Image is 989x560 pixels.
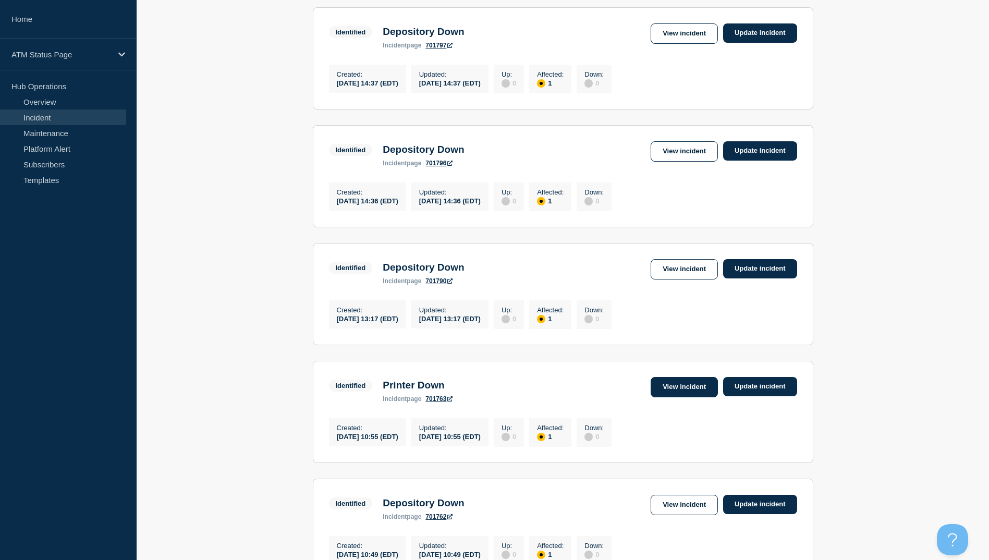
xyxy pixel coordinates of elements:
h3: Printer Down [383,380,453,391]
div: disabled [584,79,593,88]
p: page [383,513,421,520]
p: Affected : [537,306,564,314]
a: View incident [651,259,718,279]
p: Down : [584,188,604,196]
a: Update incident [723,377,797,396]
p: Created : [337,188,398,196]
span: incident [383,277,407,285]
div: disabled [502,433,510,441]
div: 0 [502,432,516,441]
span: Identified [329,497,373,509]
div: affected [537,551,545,559]
p: Up : [502,424,516,432]
a: 701790 [425,277,453,285]
span: incident [383,513,407,520]
div: disabled [502,315,510,323]
div: [DATE] 14:37 (EDT) [337,78,398,87]
span: Identified [329,26,373,38]
div: disabled [502,197,510,205]
a: View incident [651,495,718,515]
div: 1 [537,196,564,205]
a: Update incident [723,23,797,43]
div: 0 [584,432,604,441]
iframe: Help Scout Beacon - Open [937,524,968,555]
div: [DATE] 10:55 (EDT) [419,432,481,441]
div: 0 [584,314,604,323]
a: View incident [651,23,718,44]
div: [DATE] 10:55 (EDT) [337,432,398,441]
a: 701763 [425,395,453,403]
div: [DATE] 10:49 (EDT) [337,550,398,558]
span: incident [383,42,407,49]
div: affected [537,197,545,205]
p: Updated : [419,70,481,78]
span: incident [383,395,407,403]
div: [DATE] 14:37 (EDT) [419,78,481,87]
a: View incident [651,141,718,162]
p: Updated : [419,306,481,314]
div: 1 [537,432,564,441]
p: Created : [337,306,398,314]
p: Up : [502,542,516,550]
p: Down : [584,424,604,432]
p: Updated : [419,542,481,550]
div: affected [537,433,545,441]
div: affected [537,79,545,88]
p: Affected : [537,424,564,432]
p: Affected : [537,70,564,78]
h3: Depository Down [383,497,464,509]
div: 1 [537,314,564,323]
div: affected [537,315,545,323]
a: 701796 [425,160,453,167]
div: 0 [502,550,516,559]
div: 0 [502,314,516,323]
p: Created : [337,70,398,78]
p: Down : [584,70,604,78]
div: [DATE] 14:36 (EDT) [337,196,398,205]
h3: Depository Down [383,144,464,155]
p: Affected : [537,188,564,196]
p: Created : [337,542,398,550]
div: disabled [584,197,593,205]
div: disabled [502,79,510,88]
div: disabled [584,433,593,441]
div: 0 [584,550,604,559]
p: Created : [337,424,398,432]
div: 1 [537,550,564,559]
h3: Depository Down [383,26,464,38]
div: [DATE] 10:49 (EDT) [419,550,481,558]
div: 1 [537,78,564,88]
p: Down : [584,542,604,550]
p: page [383,277,421,285]
a: View incident [651,377,718,397]
div: disabled [584,551,593,559]
span: Identified [329,380,373,392]
div: 0 [502,196,516,205]
div: [DATE] 14:36 (EDT) [419,196,481,205]
p: page [383,395,421,403]
a: 701797 [425,42,453,49]
p: Updated : [419,188,481,196]
a: Update incident [723,259,797,278]
p: page [383,42,421,49]
a: 701762 [425,513,453,520]
div: 0 [584,78,604,88]
a: Update incident [723,141,797,161]
p: Up : [502,188,516,196]
div: disabled [502,551,510,559]
p: ATM Status Page [11,50,112,59]
p: Affected : [537,542,564,550]
div: [DATE] 13:17 (EDT) [337,314,398,323]
span: Identified [329,144,373,156]
div: 0 [502,78,516,88]
p: Up : [502,306,516,314]
span: Identified [329,262,373,274]
p: Down : [584,306,604,314]
p: Updated : [419,424,481,432]
div: [DATE] 13:17 (EDT) [419,314,481,323]
div: 0 [584,196,604,205]
a: Update incident [723,495,797,514]
div: disabled [584,315,593,323]
p: Up : [502,70,516,78]
p: page [383,160,421,167]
